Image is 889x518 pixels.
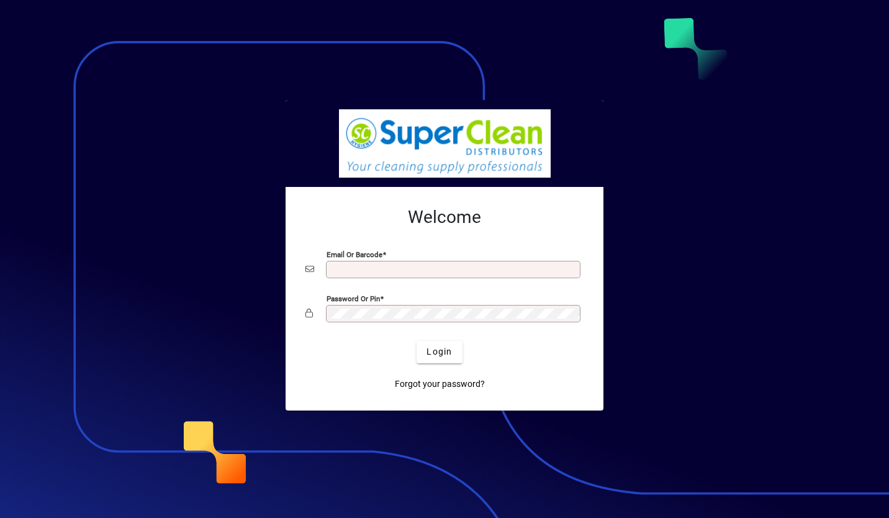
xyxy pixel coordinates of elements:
[390,373,490,396] a: Forgot your password?
[327,250,382,258] mat-label: Email or Barcode
[426,345,452,358] span: Login
[305,207,584,228] h2: Welcome
[395,378,485,391] span: Forgot your password?
[417,341,462,363] button: Login
[327,294,380,302] mat-label: Password or Pin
